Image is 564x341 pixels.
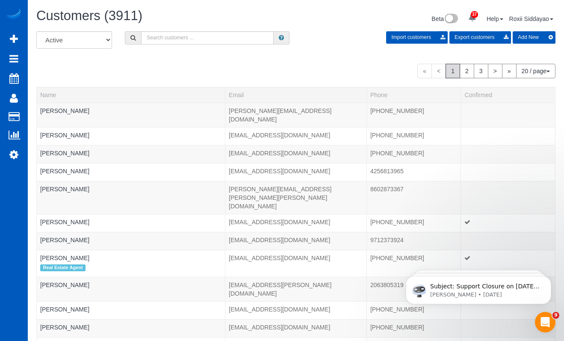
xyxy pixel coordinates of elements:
[37,277,225,301] td: Name
[225,181,367,214] td: Email
[40,157,221,160] div: Tags
[37,25,147,159] span: Subject: Support Closure on [DATE] Hey Everyone: Automaid Support will be closed [DATE][DATE] in ...
[40,107,89,114] a: [PERSON_NAME]
[40,262,221,273] div: Tags
[37,127,225,145] td: Name
[417,64,555,78] nav: Pagination navigation
[516,64,555,78] button: 20 / page
[552,312,559,319] span: 9
[366,181,461,214] td: Phone
[225,250,367,277] td: Email
[40,226,221,228] div: Tags
[37,301,225,319] td: Name
[366,301,461,319] td: Phone
[366,145,461,163] td: Phone
[417,64,432,78] span: «
[225,319,367,337] td: Email
[461,87,555,103] th: Confirmed
[449,31,511,44] button: Export customers
[460,64,474,78] a: 2
[40,132,89,139] a: [PERSON_NAME]
[461,214,555,232] td: Confirmed
[464,9,481,27] a: 37
[225,301,367,319] td: Email
[366,127,461,145] td: Phone
[474,64,488,78] a: 3
[225,163,367,181] td: Email
[37,103,225,127] td: Name
[40,306,89,313] a: [PERSON_NAME]
[40,282,89,288] a: [PERSON_NAME]
[461,103,555,127] td: Confirmed
[446,64,460,78] span: 1
[40,332,221,334] div: Tags
[36,8,142,23] span: Customers (3911)
[141,31,274,44] input: Search customers ...
[40,314,221,316] div: Tags
[37,163,225,181] td: Name
[225,145,367,163] td: Email
[502,64,517,78] a: »
[225,232,367,250] td: Email
[509,15,553,22] a: Roxii Siddayao
[225,277,367,301] td: Email
[431,64,446,78] span: <
[37,87,225,103] th: Name
[535,312,555,332] iframe: Intercom live chat
[386,31,448,44] button: Import customers
[40,237,89,243] a: [PERSON_NAME]
[40,289,221,291] div: Tags
[40,186,89,193] a: [PERSON_NAME]
[487,15,503,22] a: Help
[461,127,555,145] td: Confirmed
[37,214,225,232] td: Name
[37,181,225,214] td: Name
[40,175,221,178] div: Tags
[366,232,461,250] td: Phone
[488,64,502,78] a: >
[471,11,478,18] span: 37
[431,15,458,22] a: Beta
[40,264,86,271] span: Real Estate Agent
[461,163,555,181] td: Confirmed
[40,115,221,117] div: Tags
[444,14,458,25] img: New interface
[37,232,225,250] td: Name
[366,319,461,337] td: Phone
[366,163,461,181] td: Phone
[40,193,221,196] div: Tags
[40,244,221,246] div: Tags
[40,150,89,157] a: [PERSON_NAME]
[225,214,367,232] td: Email
[366,214,461,232] td: Phone
[461,250,555,277] td: Confirmed
[40,168,89,175] a: [PERSON_NAME]
[366,103,461,127] td: Phone
[37,145,225,163] td: Name
[40,139,221,142] div: Tags
[366,87,461,103] th: Phone
[393,258,564,318] iframe: Intercom notifications message
[37,250,225,277] td: Name
[40,219,89,225] a: [PERSON_NAME]
[225,87,367,103] th: Email
[37,33,148,41] p: Message from Ellie, sent 13w ago
[37,319,225,337] td: Name
[40,324,89,331] a: [PERSON_NAME]
[461,232,555,250] td: Confirmed
[461,181,555,214] td: Confirmed
[461,319,555,337] td: Confirmed
[5,9,22,21] img: Automaid Logo
[225,127,367,145] td: Email
[40,255,89,261] a: [PERSON_NAME]
[513,31,555,44] button: Add New
[366,250,461,277] td: Phone
[366,277,461,301] td: Phone
[225,103,367,127] td: Email
[461,145,555,163] td: Confirmed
